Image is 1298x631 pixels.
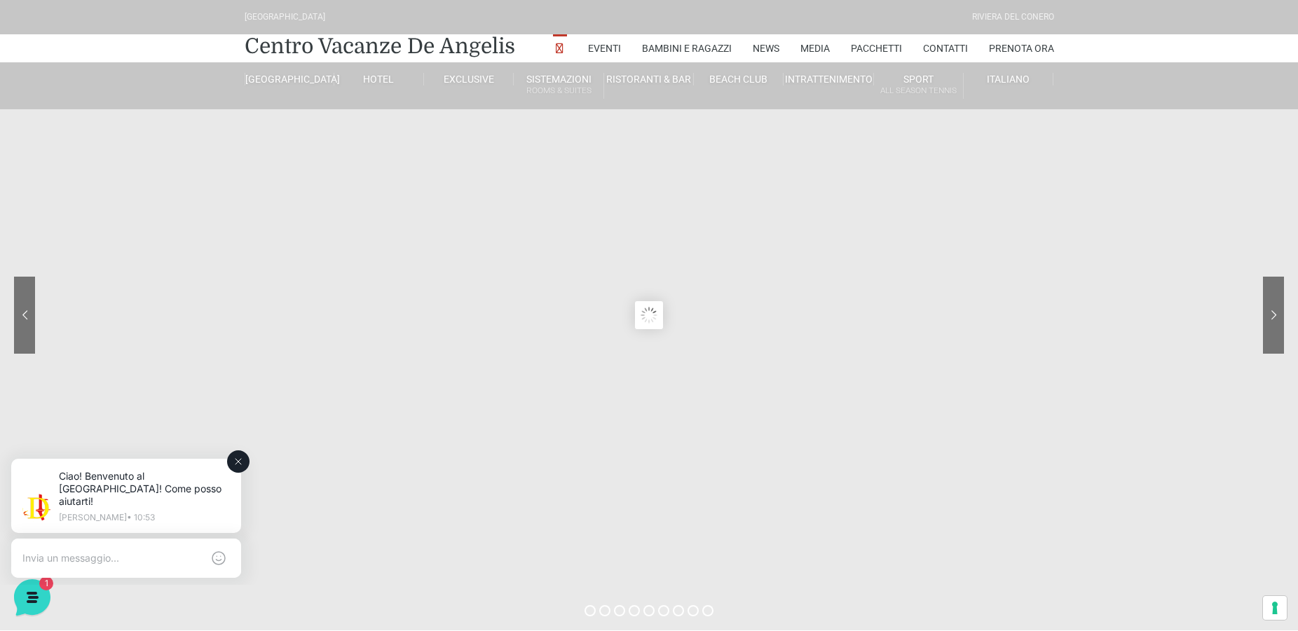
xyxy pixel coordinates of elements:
img: light [31,52,59,80]
iframe: Customerly Messenger Launcher [11,576,53,618]
button: Home [11,450,97,482]
p: Ciao! Benvenuto al [GEOGRAPHIC_DATA]! Come posso aiutarti! [67,28,238,66]
span: Inizia una conversazione [91,185,207,196]
a: Apri Centro Assistenza [149,233,258,244]
a: News [753,34,779,62]
a: Prenota Ora [989,34,1054,62]
p: [PERSON_NAME] • 10:53 [67,71,238,80]
div: Riviera Del Conero [972,11,1054,24]
span: Le tue conversazioni [22,112,119,123]
a: Centro Vacanze De Angelis [245,32,515,60]
a: [GEOGRAPHIC_DATA] [245,73,334,85]
a: [PERSON_NAME]Ciao! Benvenuto al [GEOGRAPHIC_DATA]! Come posso aiutarti!1 g fa1 [17,129,264,171]
a: Exclusive [424,73,514,85]
p: Ciao! Benvenuto al [GEOGRAPHIC_DATA]! Come posso aiutarti! [59,151,229,165]
a: Contatti [923,34,968,62]
p: La nostra missione è rendere la tua esperienza straordinaria! [11,62,235,90]
span: 1 [244,151,258,165]
h2: Ciao da De Angelis Resort 👋 [11,11,235,56]
button: Aiuto [183,450,269,482]
a: Beach Club [694,73,784,85]
a: Italiano [964,73,1053,85]
div: [GEOGRAPHIC_DATA] [245,11,325,24]
p: Aiuto [216,469,236,482]
a: Hotel [334,73,424,85]
span: 1 [140,448,150,458]
span: Italiano [987,74,1030,85]
button: Le tue preferenze relative al consenso per le tecnologie di tracciamento [1263,596,1287,620]
p: Home [42,469,66,482]
a: Media [800,34,830,62]
p: Messaggi [121,469,159,482]
a: [DEMOGRAPHIC_DATA] tutto [125,112,258,123]
p: 1 g fa [238,134,258,147]
img: light [22,136,50,164]
input: Cerca un articolo... [32,263,229,277]
span: Trova una risposta [22,233,109,244]
a: Intrattenimento [784,73,873,85]
a: Bambini e Ragazzi [642,34,732,62]
a: Eventi [588,34,621,62]
small: Rooms & Suites [514,84,603,97]
a: Pacchetti [851,34,902,62]
a: SportAll Season Tennis [874,73,964,99]
span: [PERSON_NAME] [59,134,229,148]
button: Inizia una conversazione [22,176,258,204]
small: All Season Tennis [874,84,963,97]
a: SistemazioniRooms & Suites [514,73,603,99]
button: 1Messaggi [97,450,184,482]
a: Ristoranti & Bar [604,73,694,85]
